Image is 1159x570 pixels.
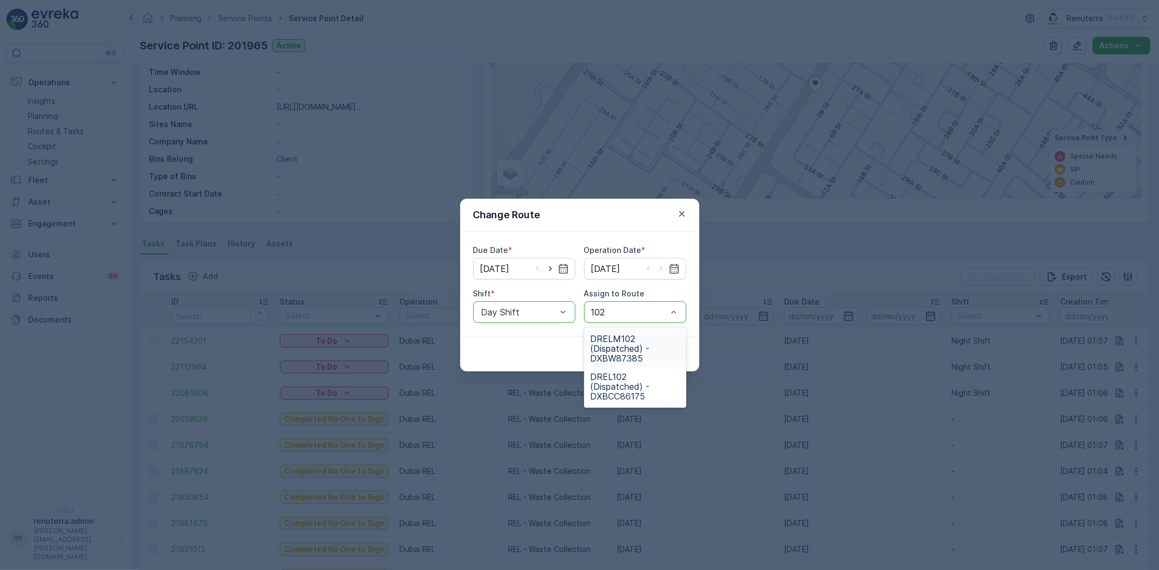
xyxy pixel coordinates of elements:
[473,289,491,298] label: Shift
[591,334,680,363] span: DRELM102 (Dispatched) - DXBW87385
[473,245,509,255] label: Due Date
[591,372,680,401] span: DREL102 (Dispatched) - DXBCC86175
[473,258,575,280] input: dd/mm/yyyy
[584,258,686,280] input: dd/mm/yyyy
[473,207,541,223] p: Change Route
[584,245,642,255] label: Operation Date
[584,289,645,298] label: Assign to Route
